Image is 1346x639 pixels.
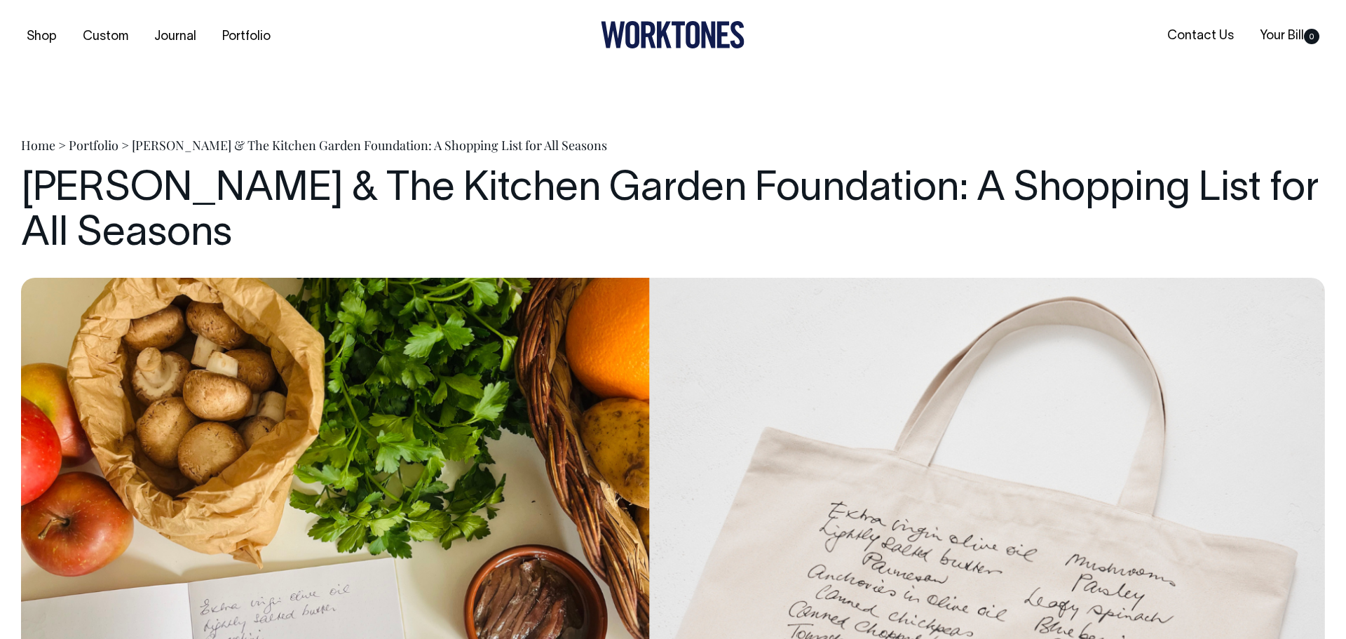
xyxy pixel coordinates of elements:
a: Portfolio [217,25,276,48]
span: > [121,137,129,154]
a: Your Bill0 [1254,25,1325,48]
span: > [58,137,66,154]
span: [PERSON_NAME] & The Kitchen Garden Foundation: A Shopping List for All Seasons [132,137,607,154]
a: Shop [21,25,62,48]
h1: [PERSON_NAME] & The Kitchen Garden Foundation: A Shopping List for All Seasons [21,168,1325,257]
a: Contact Us [1162,25,1239,48]
a: Portfolio [69,137,118,154]
span: 0 [1304,29,1319,44]
a: Custom [77,25,134,48]
a: Home [21,137,55,154]
a: Journal [149,25,202,48]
